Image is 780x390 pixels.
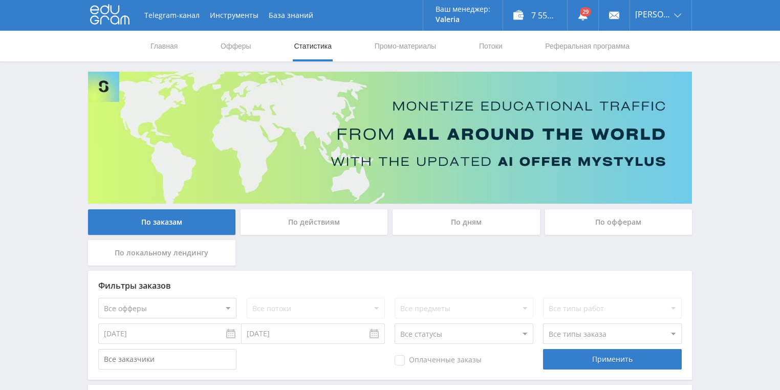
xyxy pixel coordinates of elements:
[98,281,682,290] div: Фильтры заказов
[545,209,692,235] div: По офферам
[544,31,631,61] a: Реферальная программа
[98,349,236,370] input: Все заказчики
[543,349,681,370] div: Применить
[293,31,333,61] a: Статистика
[88,72,692,204] img: Banner
[88,240,235,266] div: По локальному лендингу
[241,209,388,235] div: По действиям
[436,15,490,24] p: Valeria
[395,355,482,365] span: Оплаченные заказы
[88,209,235,235] div: По заказам
[393,209,540,235] div: По дням
[374,31,437,61] a: Промо-материалы
[478,31,504,61] a: Потоки
[220,31,252,61] a: Офферы
[436,5,490,13] p: Ваш менеджер:
[149,31,179,61] a: Главная
[635,10,671,18] span: [PERSON_NAME]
